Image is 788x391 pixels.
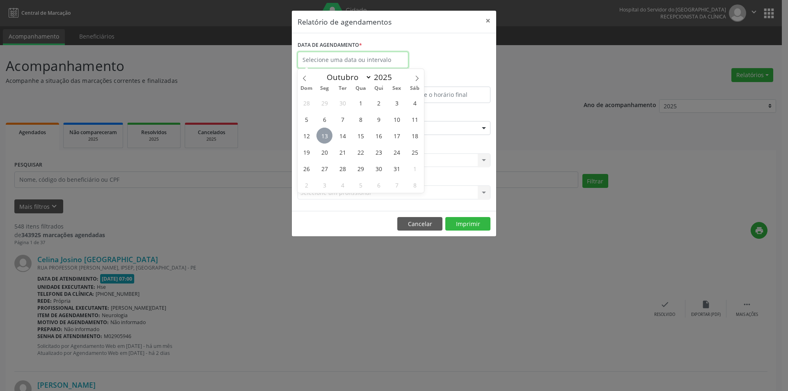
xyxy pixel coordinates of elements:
span: Outubro 7, 2025 [334,111,350,127]
span: Outubro 27, 2025 [316,160,332,176]
span: Outubro 16, 2025 [371,128,387,144]
span: Sex [388,86,406,91]
span: Outubro 19, 2025 [298,144,314,160]
span: Outubro 30, 2025 [371,160,387,176]
span: Outubro 14, 2025 [334,128,350,144]
span: Outubro 18, 2025 [407,128,423,144]
span: Novembro 8, 2025 [407,177,423,193]
span: Outubro 26, 2025 [298,160,314,176]
span: Outubro 15, 2025 [353,128,369,144]
span: Novembro 4, 2025 [334,177,350,193]
span: Qua [352,86,370,91]
input: Year [372,72,399,82]
span: Outubro 17, 2025 [389,128,405,144]
span: Outubro 3, 2025 [389,95,405,111]
select: Month [323,71,372,83]
span: Setembro 29, 2025 [316,95,332,111]
span: Qui [370,86,388,91]
span: Ter [334,86,352,91]
span: Outubro 4, 2025 [407,95,423,111]
span: Sáb [406,86,424,91]
button: Cancelar [397,217,442,231]
input: Selecione o horário final [396,87,490,103]
label: ATÉ [396,74,490,87]
button: Close [480,11,496,31]
span: Outubro 21, 2025 [334,144,350,160]
span: Novembro 1, 2025 [407,160,423,176]
span: Setembro 28, 2025 [298,95,314,111]
span: Outubro 23, 2025 [371,144,387,160]
span: Novembro 2, 2025 [298,177,314,193]
span: Outubro 10, 2025 [389,111,405,127]
span: Outubro 25, 2025 [407,144,423,160]
span: Outubro 11, 2025 [407,111,423,127]
span: Outubro 8, 2025 [353,111,369,127]
span: Outubro 12, 2025 [298,128,314,144]
span: Outubro 31, 2025 [389,160,405,176]
span: Novembro 7, 2025 [389,177,405,193]
label: DATA DE AGENDAMENTO [298,39,362,52]
span: Outubro 6, 2025 [316,111,332,127]
span: Outubro 29, 2025 [353,160,369,176]
h5: Relatório de agendamentos [298,16,392,27]
span: Outubro 2, 2025 [371,95,387,111]
span: Novembro 6, 2025 [371,177,387,193]
span: Setembro 30, 2025 [334,95,350,111]
span: Outubro 1, 2025 [353,95,369,111]
input: Selecione uma data ou intervalo [298,52,408,68]
span: Seg [316,86,334,91]
span: Outubro 5, 2025 [298,111,314,127]
span: Novembro 3, 2025 [316,177,332,193]
span: Outubro 22, 2025 [353,144,369,160]
span: Outubro 24, 2025 [389,144,405,160]
span: Outubro 20, 2025 [316,144,332,160]
span: Dom [298,86,316,91]
span: Novembro 5, 2025 [353,177,369,193]
span: Outubro 9, 2025 [371,111,387,127]
span: Outubro 13, 2025 [316,128,332,144]
span: Outubro 28, 2025 [334,160,350,176]
button: Imprimir [445,217,490,231]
